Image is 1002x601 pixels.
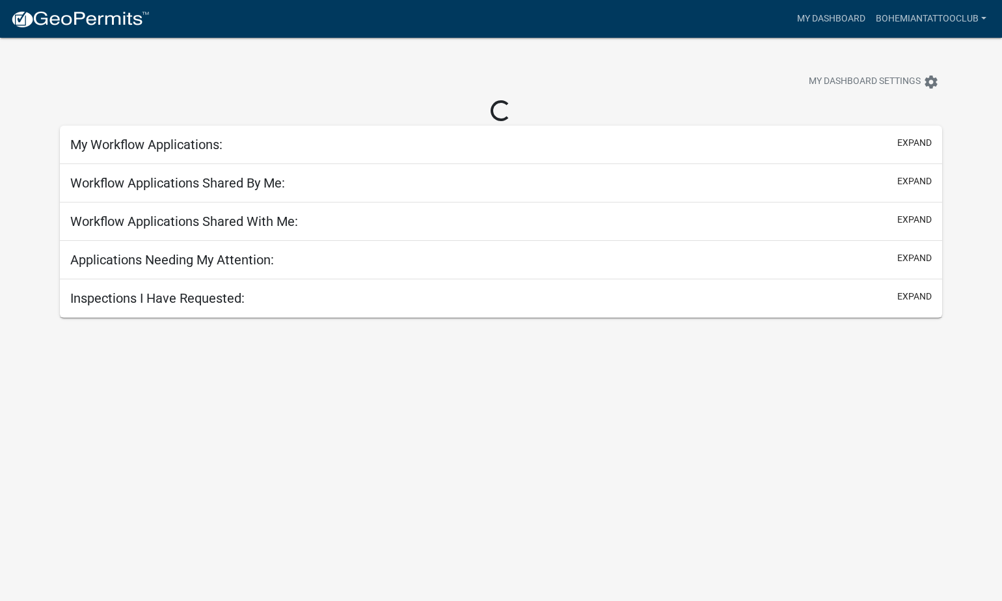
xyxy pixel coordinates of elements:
[70,137,223,152] h5: My Workflow Applications:
[792,7,871,31] a: My Dashboard
[897,251,932,265] button: expand
[871,7,992,31] a: bohemiantattooclub
[798,69,949,94] button: My Dashboard Settingssettings
[897,175,932,188] button: expand
[70,175,285,191] h5: Workflow Applications Shared By Me:
[70,214,298,229] h5: Workflow Applications Shared With Me:
[70,290,245,306] h5: Inspections I Have Requested:
[70,252,274,268] h5: Applications Needing My Attention:
[809,74,921,90] span: My Dashboard Settings
[897,213,932,227] button: expand
[923,74,939,90] i: settings
[897,290,932,303] button: expand
[897,136,932,150] button: expand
